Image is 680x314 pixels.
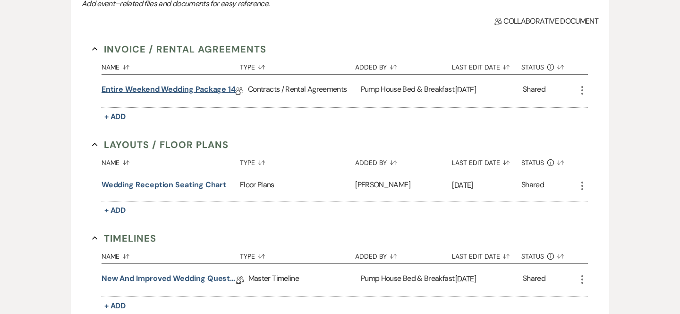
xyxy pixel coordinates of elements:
[102,273,236,288] a: New and improved Wedding Questionnaire
[521,179,544,192] div: Shared
[452,179,521,192] p: [DATE]
[452,245,521,263] button: Last Edit Date
[240,170,355,201] div: Floor Plans
[102,152,240,170] button: Name
[361,264,455,297] div: Pump House Bed & Breakfast
[523,84,545,98] div: Shared
[521,253,544,260] span: Status
[494,16,598,27] span: Collaborative document
[104,112,126,122] span: + Add
[240,245,355,263] button: Type
[102,110,129,123] button: + Add
[104,301,126,311] span: + Add
[355,245,452,263] button: Added By
[523,273,545,288] div: Shared
[92,231,156,245] button: Timelines
[102,299,129,313] button: + Add
[102,84,236,98] a: Entire Weekend Wedding Package 14
[521,56,577,74] button: Status
[248,75,360,107] div: Contracts / Rental Agreements
[240,152,355,170] button: Type
[452,56,521,74] button: Last Edit Date
[102,179,227,191] button: Wedding Reception Seating Chart
[521,152,577,170] button: Status
[455,273,523,285] p: [DATE]
[102,56,240,74] button: Name
[455,84,523,96] p: [DATE]
[92,42,266,56] button: Invoice / Rental Agreements
[248,264,361,297] div: Master Timeline
[92,138,229,152] button: Layouts / Floor Plans
[240,56,355,74] button: Type
[102,245,240,263] button: Name
[355,170,452,201] div: [PERSON_NAME]
[104,205,126,215] span: + Add
[521,159,544,166] span: Status
[355,152,452,170] button: Added By
[452,152,521,170] button: Last Edit Date
[355,56,452,74] button: Added By
[521,245,577,263] button: Status
[361,75,455,107] div: Pump House Bed & Breakfast
[521,64,544,70] span: Status
[102,204,129,217] button: + Add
